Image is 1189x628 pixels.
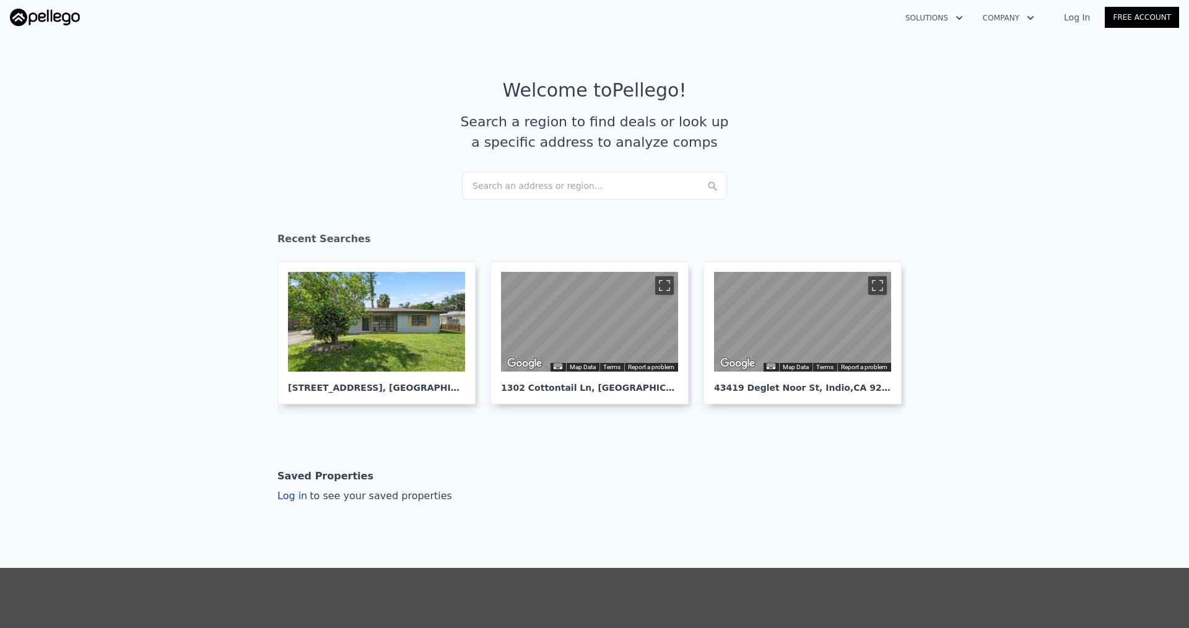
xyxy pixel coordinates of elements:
[503,79,687,102] div: Welcome to Pellego !
[895,7,973,29] button: Solutions
[277,222,912,261] div: Recent Searches
[714,272,891,372] div: Map
[868,276,887,295] button: Toggle fullscreen view
[714,372,891,394] div: 43419 Deglet Noor St , Indio
[603,364,621,370] a: Terms (opens in new tab)
[1105,7,1179,28] a: Free Account
[10,9,80,26] img: Pellego
[307,490,452,502] span: to see your saved properties
[288,372,465,394] div: [STREET_ADDRESS] , [GEOGRAPHIC_DATA]
[501,272,678,372] div: Map
[570,363,596,372] button: Map Data
[504,355,545,372] img: Google
[816,364,834,370] a: Terms (opens in new tab)
[554,364,562,369] button: Keyboard shortcuts
[767,364,775,369] button: Keyboard shortcuts
[277,261,486,404] a: [STREET_ADDRESS], [GEOGRAPHIC_DATA]
[628,364,674,370] a: Report a problem
[1049,11,1105,24] a: Log In
[841,364,887,370] a: Report a problem
[717,355,758,372] a: Open this area in Google Maps (opens a new window)
[703,261,912,404] a: Map 43419 Deglet Noor St, Indio,CA 92201
[850,383,900,393] span: , CA 92201
[456,111,733,152] div: Search a region to find deals or look up a specific address to analyze comps
[501,372,678,394] div: 1302 Cottontail Ln , [GEOGRAPHIC_DATA]
[501,272,678,372] div: Street View
[277,489,452,504] div: Log in
[490,261,699,404] a: Map 1302 Cottontail Ln, [GEOGRAPHIC_DATA]
[783,363,809,372] button: Map Data
[655,276,674,295] button: Toggle fullscreen view
[717,355,758,372] img: Google
[714,272,891,372] div: Street View
[973,7,1044,29] button: Company
[504,355,545,372] a: Open this area in Google Maps (opens a new window)
[462,172,727,199] div: Search an address or region...
[277,464,373,489] div: Saved Properties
